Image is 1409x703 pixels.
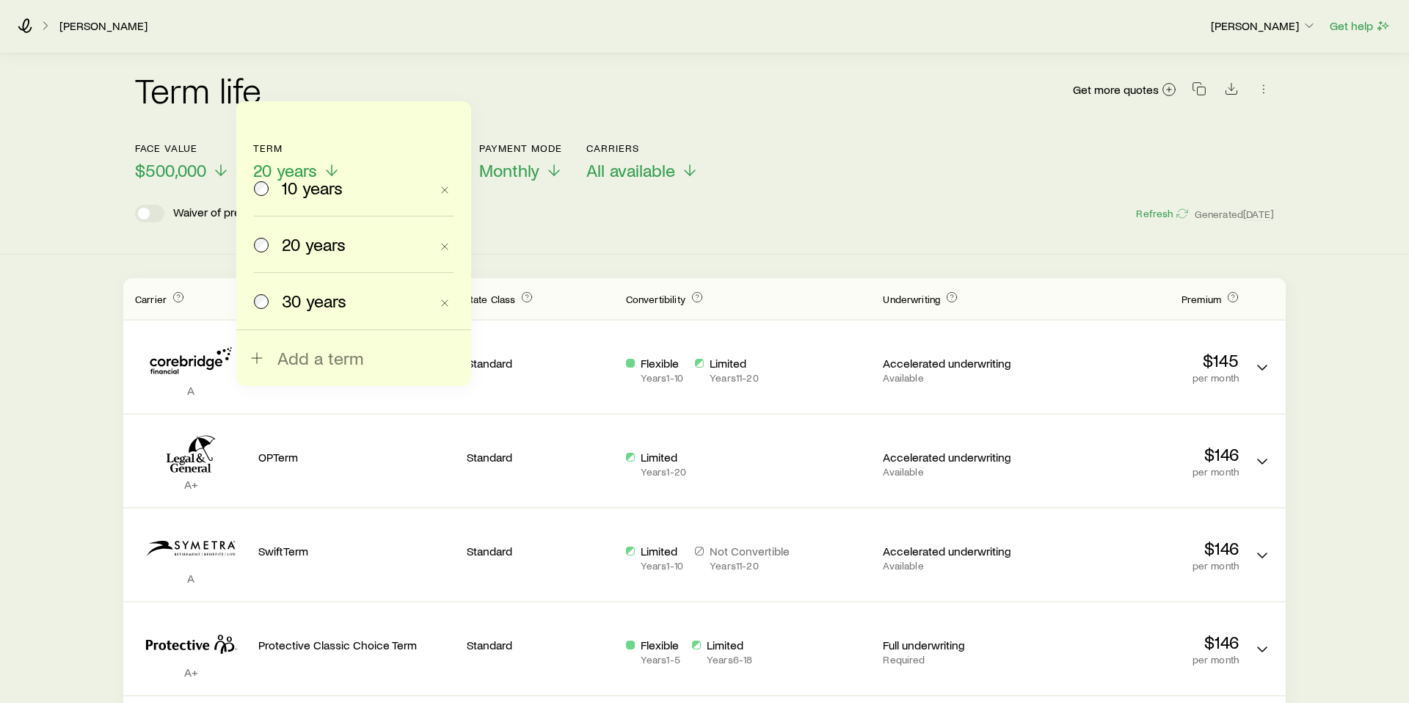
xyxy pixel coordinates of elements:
p: Accelerated underwriting [883,356,1030,371]
p: Limited [641,450,686,465]
p: Years 6 - 18 [707,654,752,666]
a: [PERSON_NAME] [59,19,148,33]
p: Available [883,466,1030,478]
button: Get help [1329,18,1391,34]
p: Not Convertible [710,544,790,558]
p: Protective Classic Choice Term [258,638,455,652]
p: Standard [467,450,614,465]
span: Rate Class [467,293,516,305]
p: $146 [1042,444,1239,465]
button: [PERSON_NAME] [1210,18,1317,35]
p: Standard [467,638,614,652]
span: [DATE] [1243,208,1274,221]
p: A [135,383,247,398]
p: per month [1042,372,1239,384]
p: Required [883,654,1030,666]
span: $500,000 [135,160,206,181]
button: Face value$500,000 [135,142,230,181]
p: per month [1042,560,1239,572]
span: Carrier [135,293,167,305]
span: Monthly [479,160,539,181]
p: SwiftTerm [258,544,455,558]
p: Term [253,142,341,154]
p: Standard [467,356,614,371]
h2: Term life [135,72,261,107]
p: Flexible [641,356,683,371]
p: Available [883,372,1030,384]
p: Flexible [641,638,680,652]
span: Premium [1182,293,1221,305]
p: Full underwriting [883,638,1030,652]
p: Limited [707,638,752,652]
p: OPTerm [258,450,455,465]
span: 10 years [282,178,343,198]
p: Accelerated underwriting [883,544,1030,558]
p: A+ [135,665,247,680]
p: Standard [467,544,614,558]
p: Years 1 - 20 [641,466,686,478]
p: Years 1 - 10 [641,560,683,572]
button: Refresh [1135,207,1188,221]
span: Convertibility [626,293,685,305]
span: Get more quotes [1073,84,1159,95]
p: Accelerated underwriting [883,450,1030,465]
span: 20 years [253,160,317,181]
p: Years 1 - 10 [641,372,683,384]
p: per month [1042,654,1239,666]
p: Years 11 - 20 [710,372,759,384]
p: $146 [1042,632,1239,652]
p: Carriers [586,142,699,154]
button: Payment ModeMonthly [479,142,563,181]
p: per month [1042,466,1239,478]
p: Limited [710,356,759,371]
span: Underwriting [883,293,940,305]
button: CarriersAll available [586,142,699,181]
p: Payment Mode [479,142,563,154]
p: Face value [135,142,230,154]
p: $146 [1042,538,1239,558]
p: Waiver of premium rider [173,205,294,222]
p: $145 [1042,350,1239,371]
span: Generated [1195,208,1274,221]
p: Available [883,560,1030,572]
p: Years 11 - 20 [710,560,790,572]
span: All available [586,160,675,181]
p: A+ [135,477,247,492]
a: Get more quotes [1072,81,1177,98]
p: Limited [641,544,683,558]
p: A [135,571,247,586]
p: Years 1 - 5 [641,654,680,666]
a: Download CSV [1221,84,1242,98]
button: Term20 years [253,142,341,181]
p: [PERSON_NAME] [1211,18,1317,33]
